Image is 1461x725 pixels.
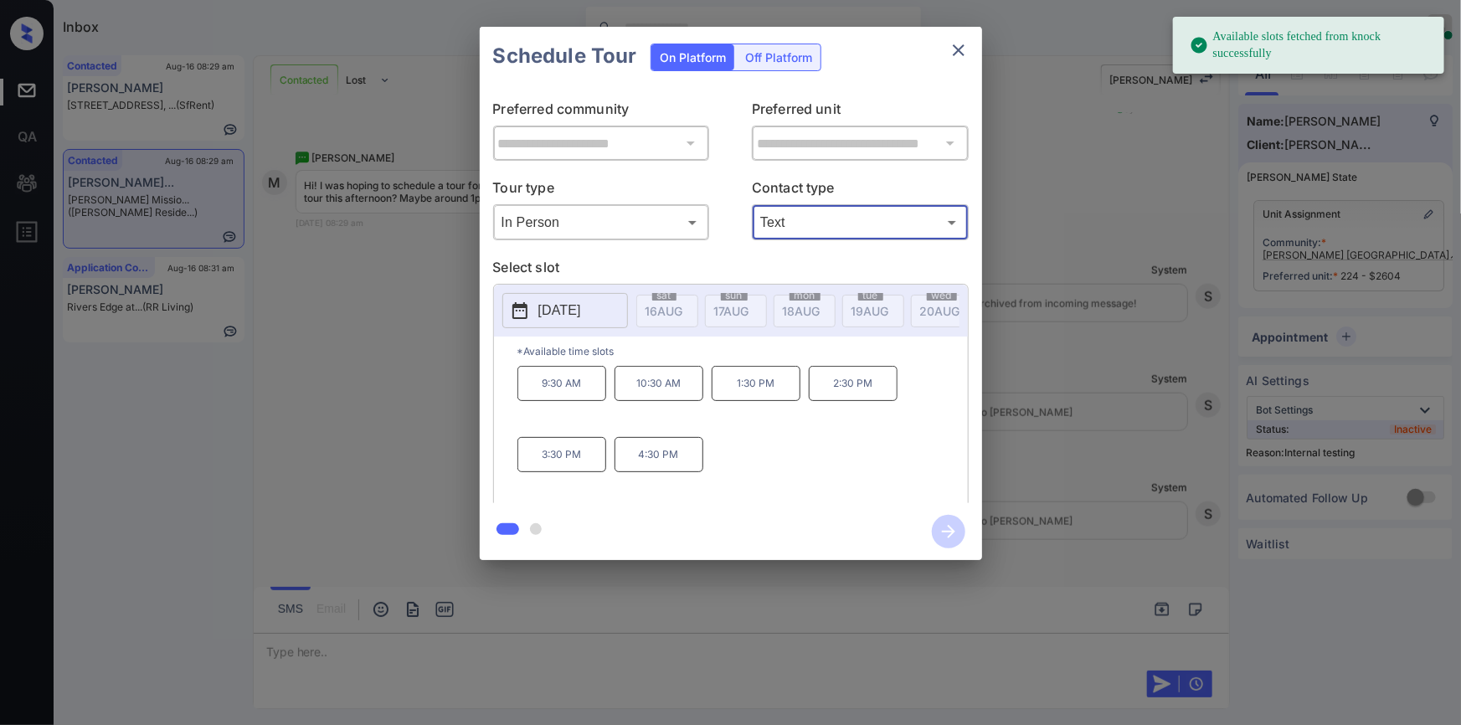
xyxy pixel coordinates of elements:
[752,177,969,204] p: Contact type
[538,301,581,321] p: [DATE]
[493,177,710,204] p: Tour type
[737,44,821,70] div: Off Platform
[480,27,651,85] h2: Schedule Tour
[502,293,628,328] button: [DATE]
[517,437,606,472] p: 3:30 PM
[493,257,969,284] p: Select slot
[809,366,898,401] p: 2:30 PM
[651,44,734,70] div: On Platform
[756,208,965,236] div: Text
[615,366,703,401] p: 10:30 AM
[493,99,710,126] p: Preferred community
[517,366,606,401] p: 9:30 AM
[752,99,969,126] p: Preferred unit
[497,208,706,236] div: In Person
[712,366,800,401] p: 1:30 PM
[942,33,975,67] button: close
[517,337,968,366] p: *Available time slots
[922,510,975,553] button: btn-next
[615,437,703,472] p: 4:30 PM
[1190,22,1431,69] div: Available slots fetched from knock successfully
